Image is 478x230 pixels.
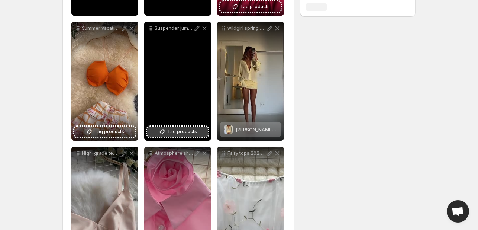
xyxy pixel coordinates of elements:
span: Tag products [167,128,197,135]
span: [PERSON_NAME] Co-Ord Set [236,127,301,132]
span: Tag products [240,3,270,10]
span: Tag products [94,128,124,135]
p: High-grade temperament printed V-neck suspender jumpsuit [DEMOGRAPHIC_DATA] 2025 new light mature... [82,150,120,156]
button: Tag products [220,1,281,12]
div: Summer vacation beach wear 2025 new sexy halter neck sling two-piece set high waist slim printed ... [71,22,138,141]
p: Atmosphere shirt women s spring French three-dimensional lace design short lapel long-sleeved shi... [155,150,193,156]
p: Summer vacation beach wear 2025 new sexy halter neck sling two-piece set high waist slim printed ... [82,25,120,31]
div: wildgirl spring new women s clothing temperament sexy lapel slim hip strap shirt dress short skir... [217,22,284,141]
p: wildgirl spring new women s clothing temperament sexy lapel slim hip strap shirt dress short skir... [227,25,266,31]
img: Alphonso Co-Ord Set [224,125,233,134]
button: Tag products [74,127,135,137]
div: Suspender jumpsuit women s high waist tube top wide leg shorts 2023 summer new loose casual jumps... [144,22,211,141]
p: Suspender jumpsuit women s high waist tube top wide leg shorts 2023 summer new loose casual jumps... [155,25,193,31]
p: Fairy tops 2024 autumn French gentle style heavy embroidery square collar short versatile slim me... [227,150,266,156]
a: Open chat [447,200,469,223]
button: Tag products [147,127,208,137]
